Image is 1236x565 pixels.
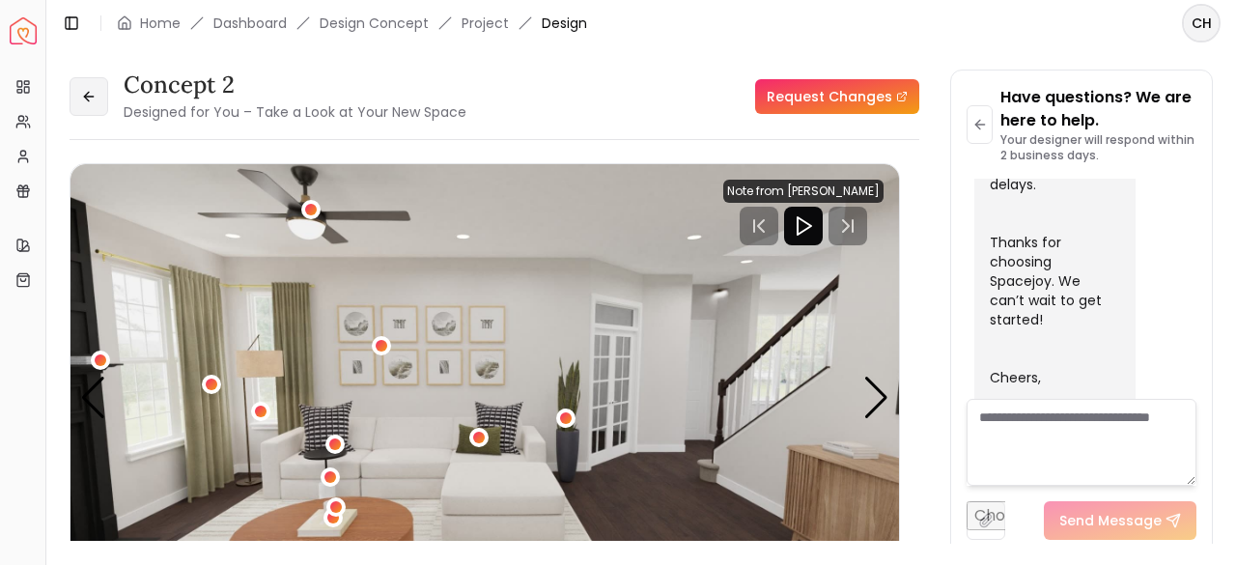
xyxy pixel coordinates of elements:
a: Home [140,14,181,33]
p: Your designer will respond within 2 business days. [1000,132,1196,163]
span: Design [542,14,587,33]
li: Design Concept [320,14,429,33]
a: Request Changes [755,79,919,114]
button: CH [1182,4,1221,42]
div: Note from [PERSON_NAME] [723,180,884,203]
p: Have questions? We are here to help. [1000,86,1196,132]
div: Previous slide [80,377,106,419]
a: Spacejoy [10,17,37,44]
nav: breadcrumb [117,14,587,33]
svg: Play [792,214,815,238]
small: Designed for You – Take a Look at Your New Space [124,102,466,122]
a: Project [462,14,509,33]
a: Dashboard [213,14,287,33]
span: CH [1184,6,1219,41]
img: Spacejoy Logo [10,17,37,44]
h3: concept 2 [124,70,466,100]
div: Next slide [863,377,889,419]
